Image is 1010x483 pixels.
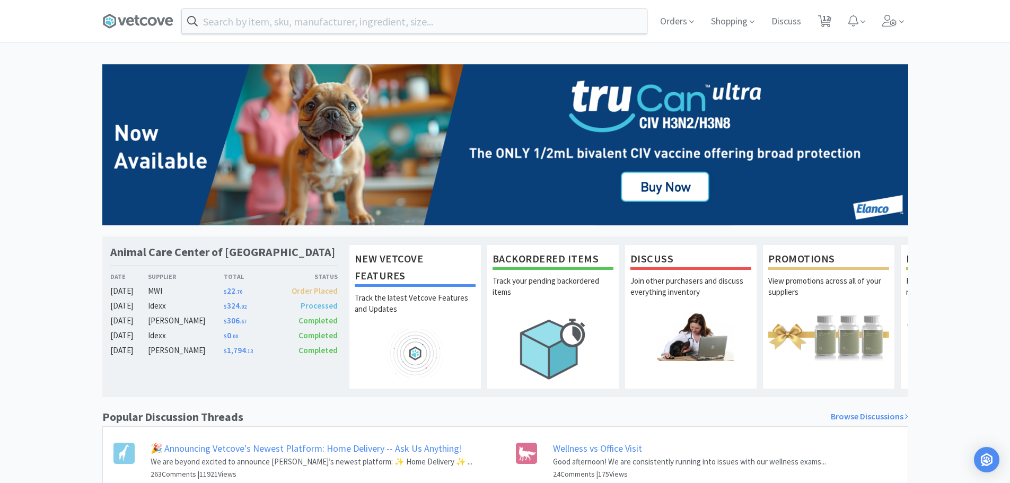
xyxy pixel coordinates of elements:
h6: 24 Comments | 175 Views [553,468,826,480]
h1: New Vetcove Features [355,250,476,287]
a: New Vetcove FeaturesTrack the latest Vetcove Features and Updates [349,244,481,389]
div: Open Intercom Messenger [974,447,999,472]
p: Track your pending backordered items [493,275,613,312]
span: Processed [301,301,338,311]
div: [PERSON_NAME] [148,344,224,357]
div: [DATE] [110,344,148,357]
a: PromotionsView promotions across all of your suppliers [762,244,895,389]
a: Wellness vs Office Visit [553,442,642,454]
span: . 00 [231,333,238,340]
h1: Backordered Items [493,250,613,270]
p: Good afternoon! We are consistently running into issues with our wellness exams... [553,455,826,468]
div: Total [224,271,281,282]
span: Completed [298,330,338,340]
a: Discuss [767,17,805,27]
span: $ [224,288,227,295]
div: [DATE] [110,300,148,312]
span: . 13 [246,348,253,355]
span: $ [224,303,227,310]
div: [PERSON_NAME] [148,314,224,327]
a: [DATE][PERSON_NAME]$306.67Completed [110,314,338,327]
div: [DATE] [110,314,148,327]
a: Backordered ItemsTrack your pending backordered items [487,244,619,389]
div: Idexx [148,329,224,342]
span: . 92 [240,303,247,310]
div: [DATE] [110,285,148,297]
span: . 67 [240,318,247,325]
img: hero_backorders.png [493,312,613,385]
span: 22 [224,286,242,296]
a: DiscussJoin other purchasers and discuss everything inventory [625,244,757,389]
span: Completed [298,345,338,355]
div: Status [281,271,338,282]
h1: Discuss [630,250,751,270]
span: . 70 [235,288,242,295]
span: $ [224,333,227,340]
a: [DATE][PERSON_NAME]$1,794.13Completed [110,344,338,357]
p: Track the latest Vetcove Features and Updates [355,292,476,329]
span: Completed [298,315,338,326]
span: $ [224,348,227,355]
span: 1,794 [224,345,253,355]
img: hero_feature_roadmap.png [355,329,476,377]
div: Supplier [148,271,224,282]
h1: Promotions [768,250,889,270]
img: hero_promotions.png [768,312,889,361]
a: [DATE]MWI$22.70Order Placed [110,285,338,297]
input: Search by item, sku, manufacturer, ingredient, size... [182,9,647,33]
span: 324 [224,301,247,311]
h1: Animal Care Center of [GEOGRAPHIC_DATA] [110,244,335,260]
p: We are beyond excited to announce [PERSON_NAME]’s newest platform: ✨ Home Delivery ✨ ... [151,455,472,468]
span: Order Placed [292,286,338,296]
p: Join other purchasers and discuss everything inventory [630,275,751,312]
a: [DATE]Idexx$324.92Processed [110,300,338,312]
span: 306 [224,315,247,326]
a: 12 [814,18,836,28]
div: Date [110,271,148,282]
a: [DATE]Idexx$0.00Completed [110,329,338,342]
div: Idexx [148,300,224,312]
a: Browse Discussions [831,410,908,424]
img: hero_discuss.png [630,312,751,361]
div: [DATE] [110,329,148,342]
div: MWI [148,285,224,297]
img: 70ef68cc05284f7981273fc53a7214b3.png [102,64,908,226]
span: 0 [224,330,238,340]
a: 🎉 Announcing Vetcove's Newest Platform: Home Delivery -- Ask Us Anything! [151,442,462,454]
span: $ [224,318,227,325]
h1: Popular Discussion Threads [102,408,243,426]
p: View promotions across all of your suppliers [768,275,889,312]
h6: 263 Comments | 11921 Views [151,468,472,480]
